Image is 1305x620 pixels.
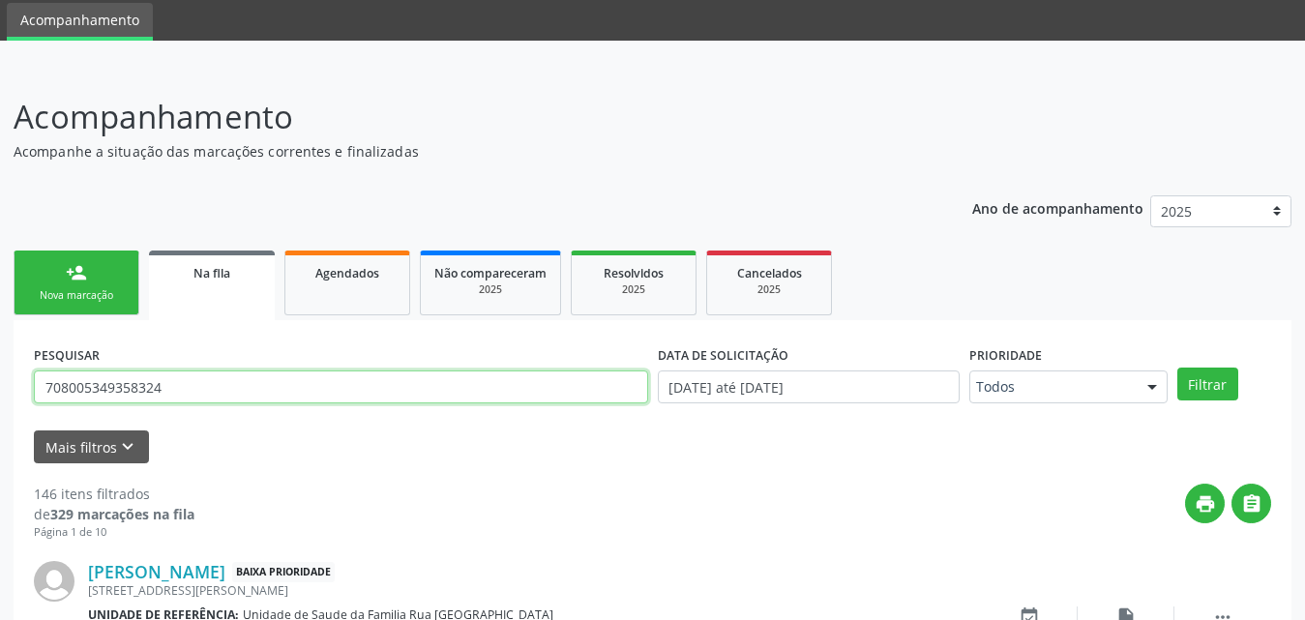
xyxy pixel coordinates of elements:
span: Resolvidos [604,265,664,281]
label: PESQUISAR [34,340,100,370]
p: Acompanhe a situação das marcações correntes e finalizadas [14,141,908,162]
div: 2025 [721,282,817,297]
button: Filtrar [1177,368,1238,400]
strong: 329 marcações na fila [50,505,194,523]
label: DATA DE SOLICITAÇÃO [658,340,788,370]
span: Na fila [193,265,230,281]
div: Página 1 de 10 [34,524,194,541]
span: Agendados [315,265,379,281]
i:  [1241,493,1262,515]
div: person_add [66,262,87,283]
span: Cancelados [737,265,802,281]
p: Acompanhamento [14,93,908,141]
button: Mais filtroskeyboard_arrow_down [34,430,149,464]
input: Nome, CNS [34,370,648,403]
span: Não compareceram [434,265,547,281]
div: 146 itens filtrados [34,484,194,504]
a: Acompanhamento [7,3,153,41]
div: 2025 [585,282,682,297]
span: Baixa Prioridade [232,562,335,582]
label: Prioridade [969,340,1042,370]
button:  [1231,484,1271,523]
div: 2025 [434,282,547,297]
a: [PERSON_NAME] [88,561,225,582]
div: Nova marcação [28,288,125,303]
div: [STREET_ADDRESS][PERSON_NAME] [88,582,981,599]
button: print [1185,484,1225,523]
div: de [34,504,194,524]
span: Todos [976,377,1128,397]
p: Ano de acompanhamento [972,195,1143,220]
input: Selecione um intervalo [658,370,960,403]
i: keyboard_arrow_down [117,436,138,458]
i: print [1195,493,1216,515]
